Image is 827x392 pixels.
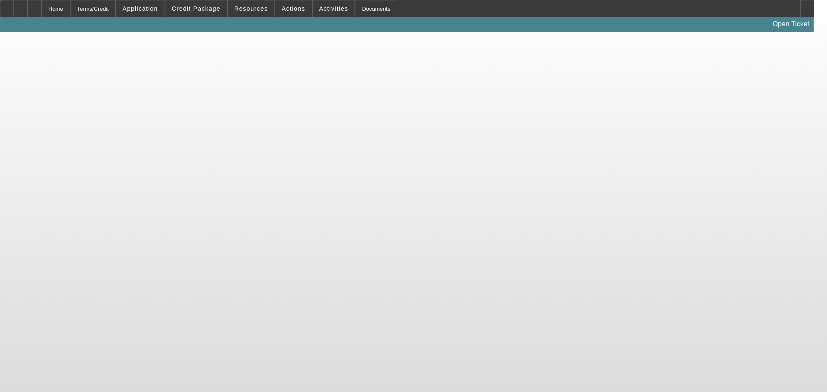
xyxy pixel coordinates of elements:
span: Credit Package [172,5,221,12]
span: Actions [282,5,305,12]
button: Activities [313,0,355,17]
button: Actions [275,0,312,17]
button: Credit Package [165,0,227,17]
span: Application [122,5,158,12]
a: Open Ticket [769,17,813,31]
button: Application [116,0,164,17]
span: Resources [234,5,268,12]
span: Activities [319,5,348,12]
button: Resources [228,0,274,17]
